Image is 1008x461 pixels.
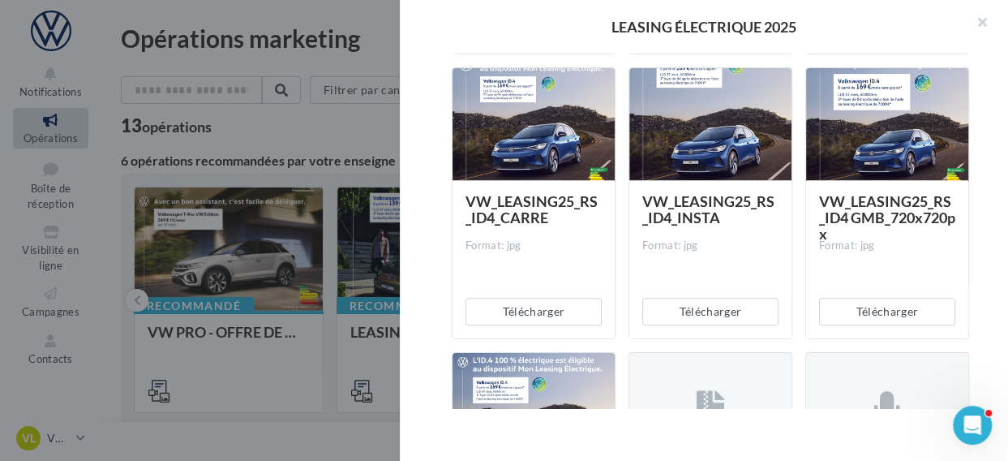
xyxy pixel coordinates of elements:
[465,192,598,226] span: VW_LEASING25_RS_ID4_CARRE
[465,239,602,253] div: Format: jpg
[642,298,779,325] button: Télécharger
[642,239,779,253] div: Format: jpg
[426,19,982,34] div: LEASING ÉLECTRIQUE 2025
[819,239,955,253] div: Format: jpg
[819,192,955,243] span: VW_LEASING25_RS_ID4 GMB_720x720px
[819,298,955,325] button: Télécharger
[642,192,774,226] span: VW_LEASING25_RS_ID4_INSTA
[953,406,992,445] iframe: Intercom live chat
[465,298,602,325] button: Télécharger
